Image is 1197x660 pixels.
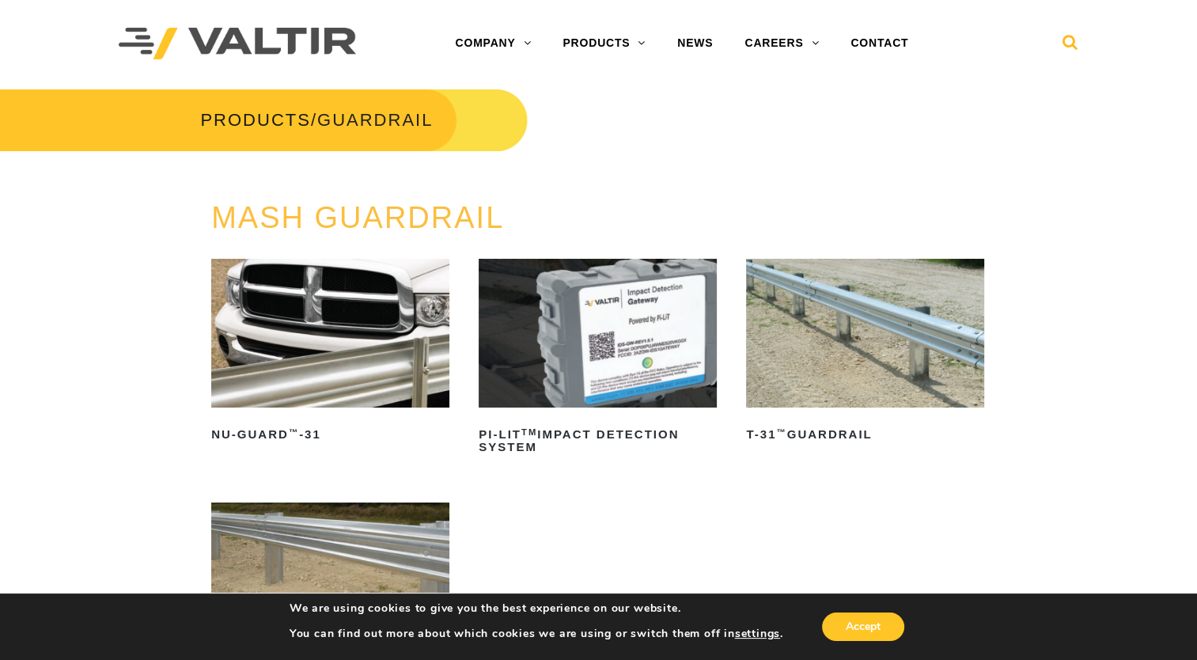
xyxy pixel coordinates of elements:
h2: NU-GUARD -31 [211,422,449,447]
a: PRODUCTS [547,28,661,59]
a: PI-LITTMImpact Detection System [479,259,717,460]
a: COMPANY [439,28,547,59]
a: NEWS [661,28,729,59]
sup: ™ [289,427,299,437]
a: CONTACT [835,28,924,59]
sup: TM [521,427,537,437]
a: T-31™Guardrail [746,259,984,447]
h2: T-31 Guardrail [746,422,984,447]
h2: PI-LIT Impact Detection System [479,422,717,460]
a: PRODUCTS [200,110,310,130]
img: Valtir [119,28,356,60]
button: settings [735,627,780,641]
a: NU-GUARD™-31 [211,259,449,447]
p: You can find out more about which cookies we are using or switch them off in . [290,627,783,641]
span: GUARDRAIL [317,110,433,130]
a: MASH GUARDRAIL [211,201,504,234]
a: CAREERS [729,28,835,59]
p: We are using cookies to give you the best experience on our website. [290,601,783,616]
sup: ™ [776,427,786,437]
button: Accept [822,613,904,641]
